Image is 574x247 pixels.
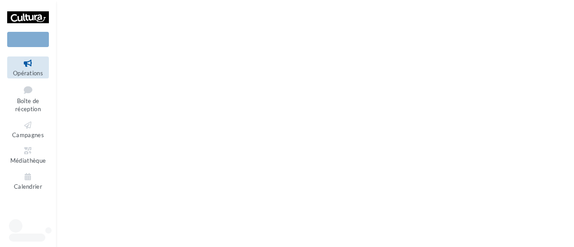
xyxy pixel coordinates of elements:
span: Campagnes [12,131,44,139]
a: Opérations [7,56,49,78]
div: Nouvelle campagne [7,32,49,47]
span: Calendrier [14,183,42,190]
a: Boîte de réception [7,82,49,115]
span: Médiathèque [10,157,46,164]
span: Opérations [13,69,43,77]
a: Médiathèque [7,144,49,166]
a: Campagnes [7,118,49,140]
span: Boîte de réception [15,97,41,113]
a: Calendrier [7,170,49,192]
